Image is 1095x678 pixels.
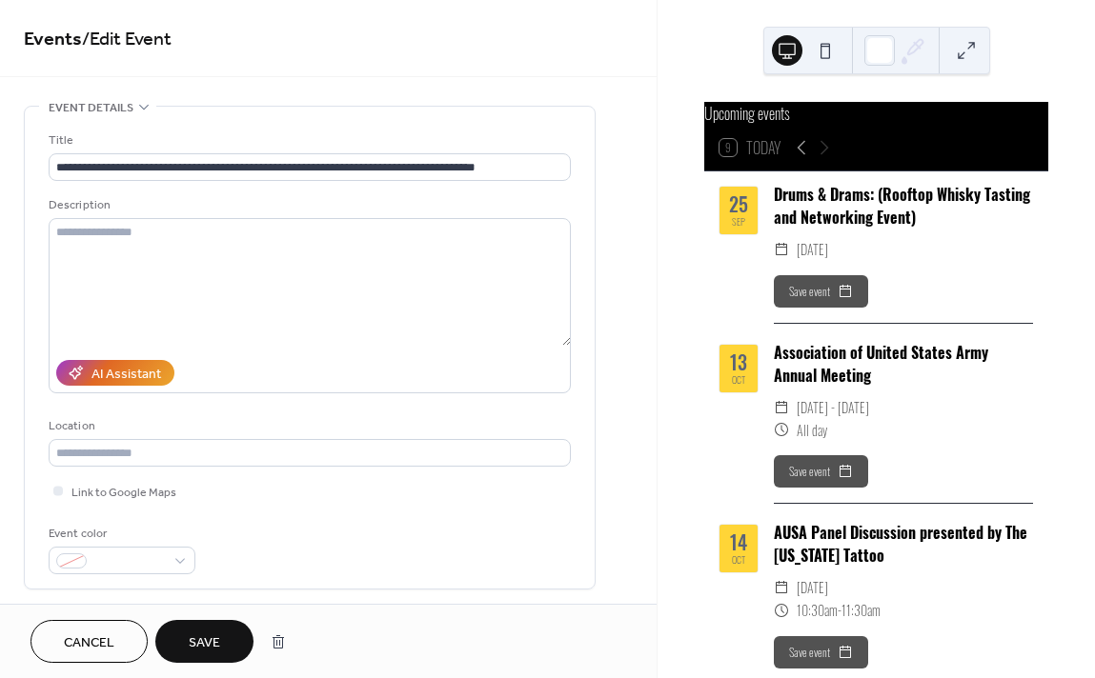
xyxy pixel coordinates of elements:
[71,483,176,503] span: Link to Google Maps
[189,633,220,653] span: Save
[774,521,1033,567] div: AUSA Panel Discussion presented by The [US_STATE] Tattoo
[774,275,868,308] button: Save event
[30,620,148,663] button: Cancel
[82,21,172,58] span: / Edit Event
[774,455,868,488] button: Save event
[774,636,868,668] button: Save event
[797,238,828,261] span: [DATE]
[49,98,133,118] span: Event details
[774,396,789,419] div: ​
[838,599,842,622] span: -
[730,532,747,551] div: 14
[774,576,789,599] div: ​
[732,375,745,385] div: Oct
[49,130,567,150] div: Title
[64,633,114,653] span: Cancel
[49,416,567,436] div: Location
[732,217,745,227] div: Sep
[730,352,747,371] div: 13
[797,576,828,599] span: [DATE]
[842,599,881,622] span: 11:30am
[774,419,789,442] div: ​
[56,360,174,386] button: AI Assistant
[774,599,789,622] div: ​
[797,396,869,419] span: [DATE] - [DATE]
[155,620,253,663] button: Save
[49,524,192,544] div: Event color
[704,102,1048,125] div: Upcoming events
[729,194,748,213] div: 25
[24,21,82,58] a: Events
[732,555,745,565] div: Oct
[797,419,827,442] span: All day
[91,365,161,385] div: AI Assistant
[774,238,789,261] div: ​
[774,183,1033,229] div: Drums & Drams: (Rooftop Whisky Tasting and Networking Event)
[774,341,1033,387] div: Association of United States Army Annual Meeting
[797,599,838,622] span: 10:30am
[49,195,567,215] div: Description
